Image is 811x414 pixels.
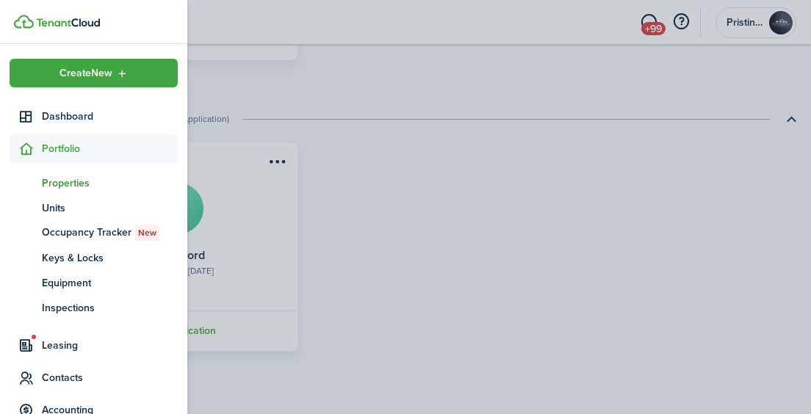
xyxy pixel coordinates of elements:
[42,175,178,191] span: Properties
[60,68,112,79] span: Create New
[14,15,34,29] img: TenantCloud
[42,250,178,266] span: Keys & Locks
[42,338,178,353] span: Leasing
[10,59,178,87] button: Open menu
[42,200,178,216] span: Units
[10,270,178,295] a: Equipment
[10,102,178,131] a: Dashboard
[10,170,178,195] a: Properties
[10,220,178,245] a: Occupancy TrackerNew
[138,226,156,239] span: New
[42,275,178,291] span: Equipment
[36,18,100,27] img: TenantCloud
[10,295,178,320] a: Inspections
[42,141,178,156] span: Portfolio
[42,225,178,241] span: Occupancy Tracker
[10,195,178,220] a: Units
[42,109,178,124] span: Dashboard
[42,370,178,385] span: Contacts
[42,300,178,316] span: Inspections
[10,245,178,270] a: Keys & Locks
